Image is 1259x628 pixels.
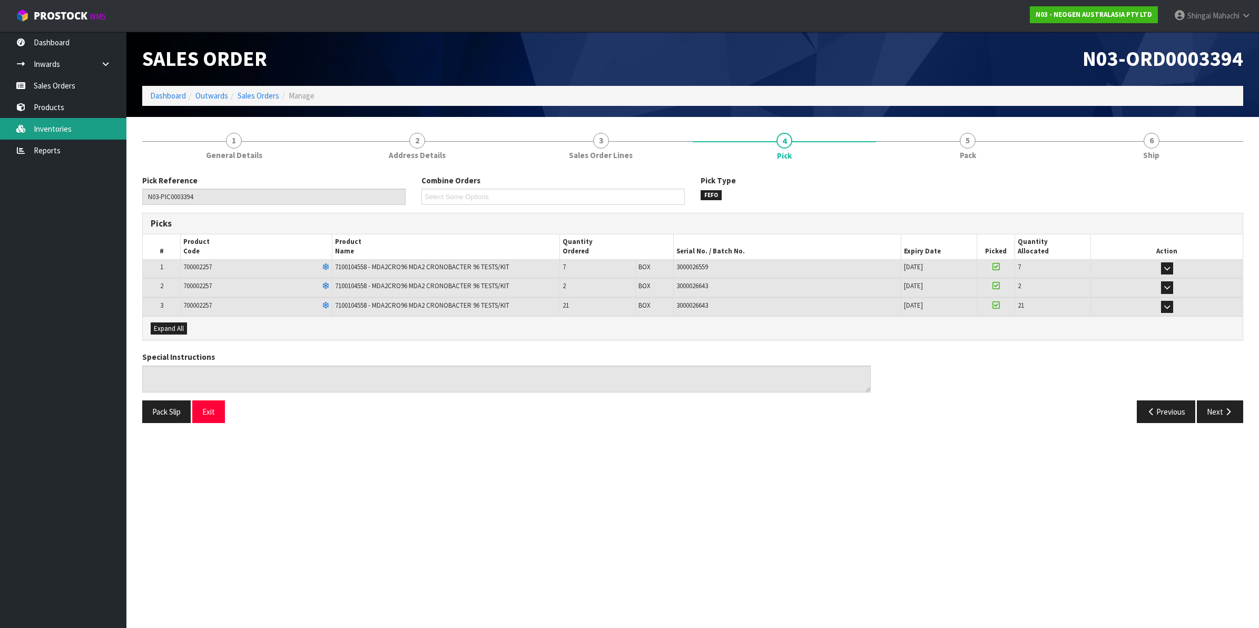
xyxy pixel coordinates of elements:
[1083,45,1243,72] span: N03-ORD0003394
[160,281,163,290] span: 2
[701,190,722,201] span: FEFO
[1018,281,1021,290] span: 2
[151,219,685,229] h3: Picks
[142,351,215,362] label: Special Instructions
[676,281,708,290] span: 3000026643
[569,150,633,161] span: Sales Order Lines
[160,301,163,310] span: 3
[701,175,736,186] label: Pick Type
[335,301,509,310] span: 7100104558 - MDA2CRO96 MDA2 CRONOBACTER 96 TESTS/KIT
[226,133,242,149] span: 1
[238,91,279,101] a: Sales Orders
[901,234,977,259] th: Expiry Date
[1137,400,1196,423] button: Previous
[409,133,425,149] span: 2
[1018,301,1024,310] span: 21
[638,301,651,310] span: BOX
[1197,400,1243,423] button: Next
[563,281,566,290] span: 2
[638,281,651,290] span: BOX
[181,234,332,259] th: Product Code
[776,133,792,149] span: 4
[904,301,923,310] span: [DATE]
[142,175,198,186] label: Pick Reference
[335,281,509,290] span: 7100104558 - MDA2CRO96 MDA2 CRONOBACTER 96 TESTS/KIT
[143,234,181,259] th: #
[674,234,901,259] th: Serial No. / Batch No.
[154,324,184,333] span: Expand All
[142,167,1243,431] span: Pick
[142,45,267,72] span: Sales Order
[183,281,212,290] span: 700002257
[638,262,651,271] span: BOX
[1143,150,1159,161] span: Ship
[560,234,674,259] th: Quantity Ordered
[332,234,560,259] th: Product Name
[183,301,212,310] span: 700002257
[150,91,186,101] a: Dashboard
[676,262,708,271] span: 3000026559
[322,264,329,271] i: Frozen Goods
[192,400,225,423] button: Exit
[985,247,1007,256] span: Picked
[389,150,446,161] span: Address Details
[563,262,566,271] span: 7
[593,133,609,149] span: 3
[1187,11,1211,21] span: Shingai
[1144,133,1159,149] span: 6
[322,302,329,309] i: Frozen Goods
[322,283,329,290] i: Frozen Goods
[904,262,923,271] span: [DATE]
[1015,234,1091,259] th: Quantity Allocated
[421,175,480,186] label: Combine Orders
[206,150,262,161] span: General Details
[90,12,106,22] small: WMS
[183,262,212,271] span: 700002257
[1036,10,1152,19] strong: N03 - NEOGEN AUSTRALASIA PTY LTD
[563,301,569,310] span: 21
[960,150,976,161] span: Pack
[160,262,163,271] span: 1
[960,133,976,149] span: 5
[195,91,228,101] a: Outwards
[1091,234,1243,259] th: Action
[1018,262,1021,271] span: 7
[1213,11,1240,21] span: Mahachi
[676,301,708,310] span: 3000026643
[142,400,191,423] button: Pack Slip
[151,322,187,335] button: Expand All
[16,9,29,22] img: cube-alt.png
[289,91,314,101] span: Manage
[34,9,87,23] span: ProStock
[335,262,509,271] span: 7100104558 - MDA2CRO96 MDA2 CRONOBACTER 96 TESTS/KIT
[777,150,792,161] span: Pick
[904,281,923,290] span: [DATE]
